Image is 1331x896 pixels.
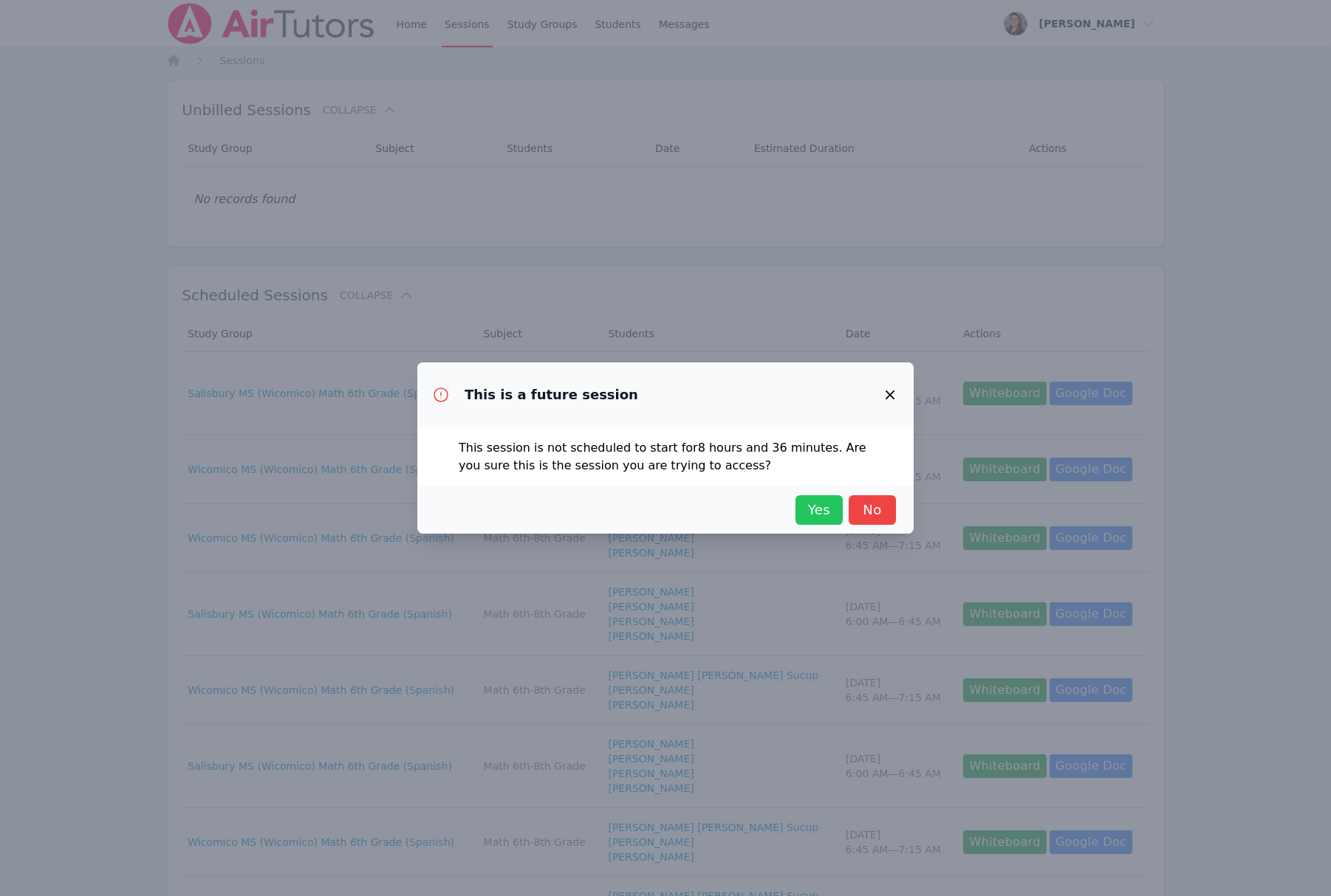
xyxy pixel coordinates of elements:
[849,495,896,525] button: No
[856,500,889,520] span: No
[803,500,835,520] span: Yes
[465,386,638,404] h3: This is a future session
[459,439,872,475] p: This session is not scheduled to start for 8 hours and 36 minutes . Are you sure this is the sess...
[795,495,843,525] button: Yes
